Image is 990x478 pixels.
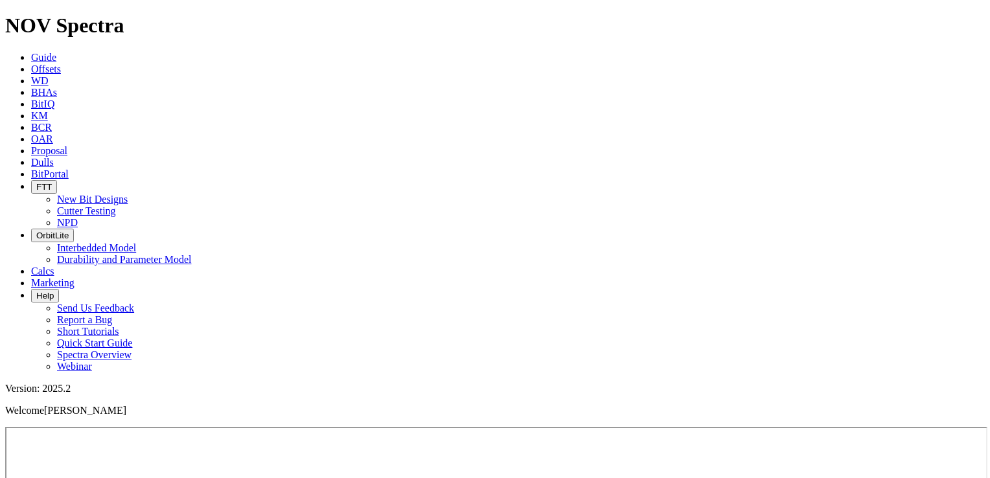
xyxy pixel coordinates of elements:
[36,291,54,301] span: Help
[31,289,59,302] button: Help
[31,87,57,98] a: BHAs
[31,229,74,242] button: OrbitLite
[5,14,985,38] h1: NOV Spectra
[57,349,132,360] a: Spectra Overview
[31,133,53,144] a: OAR
[57,217,78,228] a: NPD
[5,383,985,394] div: Version: 2025.2
[31,110,48,121] a: KM
[57,242,136,253] a: Interbedded Model
[57,337,132,348] a: Quick Start Guide
[31,98,54,109] a: BitIQ
[31,266,54,277] a: Calcs
[57,326,119,337] a: Short Tutorials
[57,205,116,216] a: Cutter Testing
[57,314,112,325] a: Report a Bug
[36,182,52,192] span: FTT
[57,254,192,265] a: Durability and Parameter Model
[31,157,54,168] a: Dulls
[31,52,56,63] a: Guide
[31,277,75,288] a: Marketing
[36,231,69,240] span: OrbitLite
[31,168,69,179] a: BitPortal
[31,122,52,133] a: BCR
[5,405,985,416] p: Welcome
[57,302,134,313] a: Send Us Feedback
[31,75,49,86] a: WD
[31,145,67,156] a: Proposal
[31,63,61,74] a: Offsets
[31,180,57,194] button: FTT
[44,405,126,416] span: [PERSON_NAME]
[57,361,92,372] a: Webinar
[57,194,128,205] a: New Bit Designs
